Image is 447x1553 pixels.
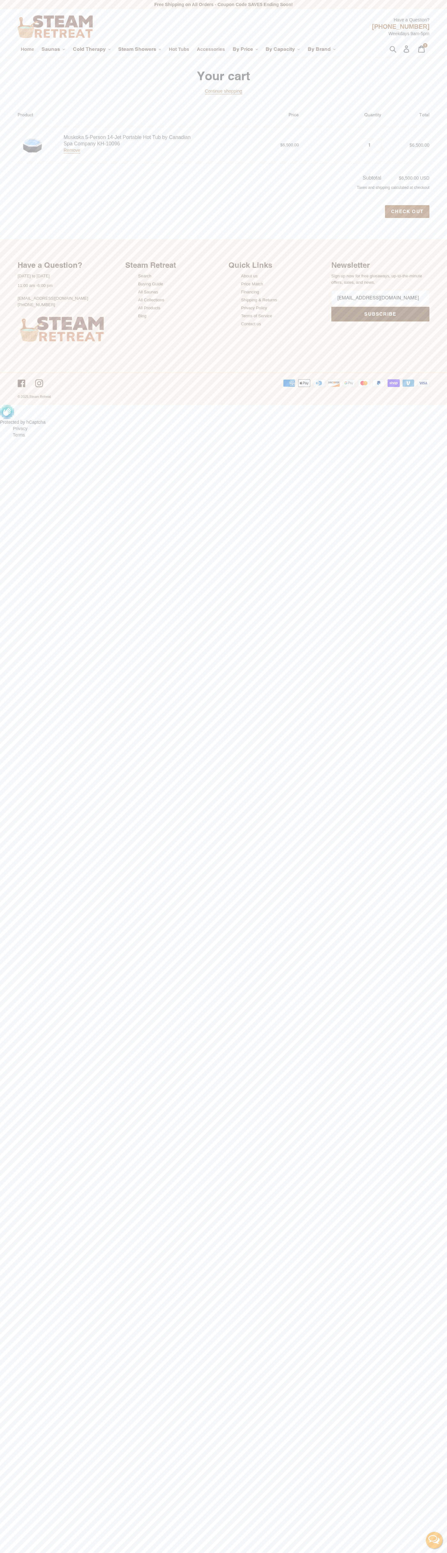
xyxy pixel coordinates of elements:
[389,31,429,36] span: Weekdays 9am-5pm
[155,13,429,23] div: Have a Question?
[169,46,189,52] span: Hot Tubs
[381,175,429,181] span: $6,500.00 USD
[138,297,164,302] a: All Collections
[388,103,429,127] th: Total
[424,44,426,47] span: 1
[228,260,282,270] p: Quick Links
[138,313,146,318] a: Blog
[13,426,27,431] a: Privacy
[229,44,261,54] button: By Price
[118,46,156,52] span: Steam Showers
[331,273,429,286] p: Sign up now for free giveaways, up-to-the-minute offers, sales, and news.
[414,42,429,56] a: 1
[410,143,429,148] span: $6,500.00
[331,260,429,270] p: Newsletter
[205,89,242,94] a: Continue shopping
[241,290,259,294] a: Financing
[364,311,396,317] span: Subscribe
[241,321,261,326] a: Contact us
[138,290,158,294] a: All Saunas
[241,305,267,310] a: Privacy Policy
[64,135,191,146] a: Muskoka 5-Person 14-Jet Portable Hot Tub by Canadian Spa Company KH-10096
[421,1527,447,1553] button: Live Chat
[18,103,203,127] th: Product
[18,311,106,344] img: Why Buy From Steam Retreat
[138,274,151,278] a: Search
[331,290,429,305] input: Email address
[203,103,306,127] th: Price
[241,313,272,318] a: Terms of Service
[241,274,258,278] a: About us
[125,260,176,270] p: Steam Retreat
[331,307,429,321] button: Subscribe
[70,44,114,54] button: Cold Therapy
[18,273,116,279] p: [DATE] to [DATE]
[138,282,163,286] a: Buying Guide
[266,46,295,52] span: By Capacity
[304,44,339,54] button: By Brand
[166,45,193,53] a: Hot Tubs
[18,69,429,83] h1: Your cart
[29,395,51,398] a: Steam Retreat
[197,46,225,52] span: Accessories
[13,432,25,437] a: Terms
[18,260,116,270] p: Have a Question?
[18,395,51,398] small: © 2025,
[194,45,228,53] a: Accessories
[363,175,381,181] span: Subtotal
[73,46,106,52] span: Cold Therapy
[241,297,277,302] a: Shipping & Returns
[262,44,303,54] button: By Capacity
[64,148,80,153] a: Remove Muskoka 5-Person 14-Jet Portable Hot Tub by Canadian Spa Company KH-10096
[38,44,68,54] button: Saunas
[372,23,429,30] span: [PHONE_NUMBER]
[18,181,429,197] div: Taxes and shipping calculated at checkout
[18,45,37,53] a: Home
[210,142,299,148] dd: $6,500.00
[18,15,93,38] img: Steam Retreat
[241,282,263,286] a: Price Match
[42,46,60,52] span: Saunas
[306,103,388,127] th: Quantity
[385,205,429,218] input: Check out
[21,46,34,52] span: Home
[138,305,160,310] a: All Products
[18,282,116,308] p: 11:00 am -6:00 pm [EMAIL_ADDRESS][DOMAIN_NAME] [PHONE_NUMBER]
[233,46,253,52] span: By Price
[115,44,165,54] button: Steam Showers
[308,46,331,52] span: By Brand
